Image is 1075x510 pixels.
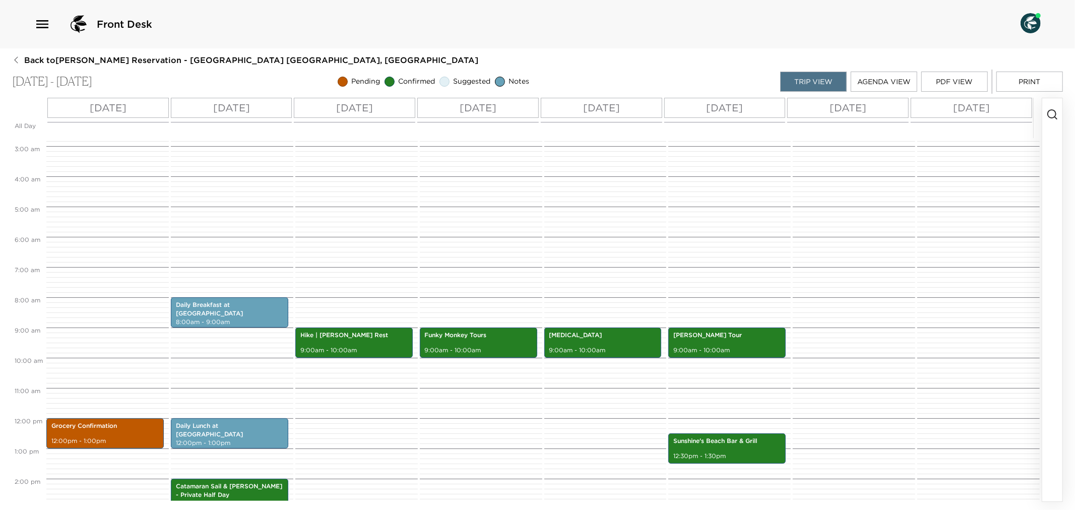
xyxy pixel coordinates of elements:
[830,100,866,115] p: [DATE]
[454,77,491,87] span: Suggested
[51,437,159,445] p: 12:00pm - 1:00pm
[12,75,92,89] p: [DATE] - [DATE]
[171,98,292,118] button: [DATE]
[668,433,786,464] div: Sunshine's Beach Bar & Grill12:30pm - 1:30pm
[921,72,988,92] button: PDF View
[1021,13,1041,33] img: User
[12,478,43,485] span: 2:00 PM
[673,452,781,461] p: 12:30pm - 1:30pm
[294,98,415,118] button: [DATE]
[12,417,45,425] span: 12:00 PM
[97,17,152,31] span: Front Desk
[176,301,283,318] p: Daily Breakfast at [GEOGRAPHIC_DATA]
[171,297,288,328] div: Daily Breakfast at [GEOGRAPHIC_DATA]8:00am - 9:00am
[336,100,373,115] p: [DATE]
[67,12,91,36] img: logo
[176,482,283,499] p: Catamaran Sail & [PERSON_NAME] - Private Half Day
[176,499,283,508] p: 2:00pm - 3:00pm
[12,54,478,66] button: Back to[PERSON_NAME] Reservation - [GEOGRAPHIC_DATA] [GEOGRAPHIC_DATA], [GEOGRAPHIC_DATA]
[171,479,288,509] div: Catamaran Sail & [PERSON_NAME] - Private Half Day2:00pm - 3:00pm
[399,77,435,87] span: Confirmed
[996,72,1063,92] button: Print
[12,387,43,395] span: 11:00 AM
[668,328,786,358] div: [PERSON_NAME] Tour9:00am - 10:00am
[24,54,478,66] span: Back to [PERSON_NAME] Reservation - [GEOGRAPHIC_DATA] [GEOGRAPHIC_DATA], [GEOGRAPHIC_DATA]
[780,72,847,92] button: Trip View
[176,318,283,327] p: 8:00am - 9:00am
[425,346,532,355] p: 9:00am - 10:00am
[509,77,530,87] span: Notes
[549,331,657,340] p: [MEDICAL_DATA]
[12,296,43,304] span: 8:00 AM
[12,448,41,455] span: 1:00 PM
[47,98,169,118] button: [DATE]
[544,328,662,358] div: [MEDICAL_DATA]9:00am - 10:00am
[15,122,44,131] p: All Day
[787,98,909,118] button: [DATE]
[953,100,990,115] p: [DATE]
[583,100,620,115] p: [DATE]
[417,98,539,118] button: [DATE]
[12,327,43,334] span: 9:00 AM
[176,439,283,448] p: 12:00pm - 1:00pm
[213,100,250,115] p: [DATE]
[46,418,164,449] div: Grocery Confirmation12:00pm - 1:00pm
[911,98,1032,118] button: [DATE]
[295,328,413,358] div: Hike | [PERSON_NAME] Rest9:00am - 10:00am
[12,236,43,243] span: 6:00 AM
[90,100,127,115] p: [DATE]
[851,72,917,92] button: Agenda View
[300,346,408,355] p: 9:00am - 10:00am
[176,422,283,439] p: Daily Lunch at [GEOGRAPHIC_DATA]
[12,145,42,153] span: 3:00 AM
[673,346,781,355] p: 9:00am - 10:00am
[12,266,42,274] span: 7:00 AM
[12,357,45,364] span: 10:00 AM
[352,77,381,87] span: Pending
[300,331,408,340] p: Hike | [PERSON_NAME] Rest
[673,331,781,340] p: [PERSON_NAME] Tour
[51,422,159,430] p: Grocery Confirmation
[12,206,42,213] span: 5:00 AM
[549,346,657,355] p: 9:00am - 10:00am
[673,437,781,445] p: Sunshine's Beach Bar & Grill
[425,331,532,340] p: Funky Monkey Tours
[541,98,662,118] button: [DATE]
[707,100,743,115] p: [DATE]
[171,418,288,449] div: Daily Lunch at [GEOGRAPHIC_DATA]12:00pm - 1:00pm
[460,100,496,115] p: [DATE]
[12,175,43,183] span: 4:00 AM
[420,328,537,358] div: Funky Monkey Tours9:00am - 10:00am
[664,98,786,118] button: [DATE]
